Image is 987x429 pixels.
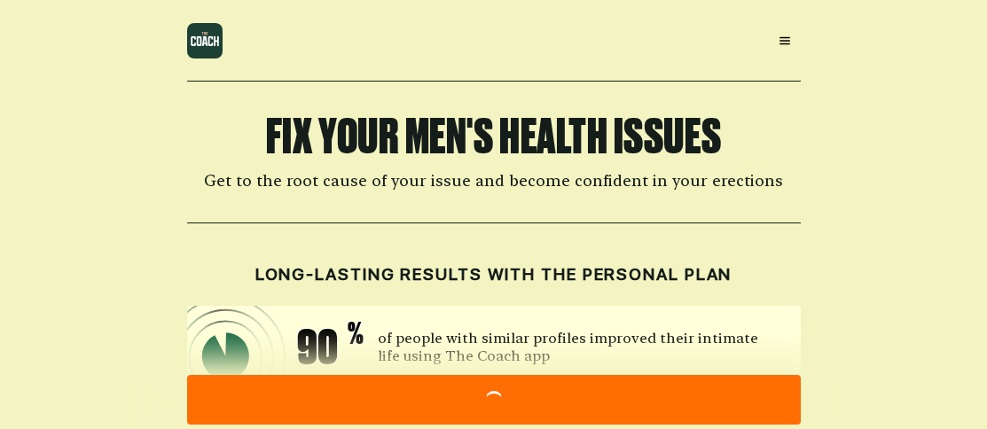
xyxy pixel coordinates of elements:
p: of people with similar profiles improved their intimate life using The Coach app [378,330,782,365]
h1: FIX YOUR MEN'S HEALTH ISSUES [187,113,801,160]
h2: LONG-LASTING RESULTS WITH THE PERSONAL PLAN [187,265,801,285]
img: icon [187,306,428,402]
img: logo [187,23,223,58]
span: 90 [297,324,355,371]
span: % [348,319,364,371]
h2: Get to the root cause of your issue and become confident in your erections [187,171,801,191]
